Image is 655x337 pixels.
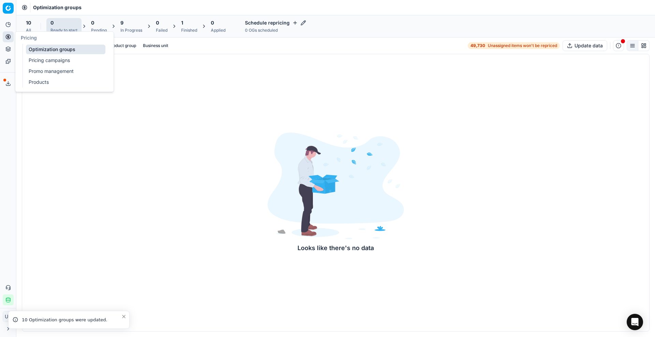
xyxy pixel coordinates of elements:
span: 0 [211,19,214,26]
span: 9 [120,19,123,26]
a: Products [26,77,105,87]
button: Business unit [140,42,171,50]
div: Applied [211,28,225,33]
nav: breadcrumb [33,4,82,11]
div: All [26,28,31,33]
button: Product group [106,42,139,50]
div: 10 Optimization groups were updated. [22,317,121,323]
span: Optimization groups [33,4,82,11]
button: UA [3,311,14,322]
span: Unassigned items won't be repriced [488,43,557,48]
div: Ready to start [50,28,77,33]
strong: 49,730 [470,43,485,48]
div: Looks like there's no data [267,243,404,253]
div: 0 OGs scheduled [245,28,306,33]
button: Update data [563,40,607,51]
span: UA [3,311,13,322]
h4: Schedule repricing [245,19,306,26]
div: In Progress [120,28,142,33]
span: 0 [91,19,94,26]
span: 0 [50,19,54,26]
div: Pending [91,28,107,33]
a: Pricing campaigns [26,56,105,65]
div: Finished [181,28,197,33]
span: 0 [156,19,159,26]
span: 1 [181,19,183,26]
div: Failed [156,28,168,33]
a: Promo management [26,66,105,76]
span: Pricing [21,35,37,41]
div: Open Intercom Messenger [627,314,643,330]
a: 49,730Unassigned items won't be repriced [468,42,560,49]
span: 10 [26,19,31,26]
button: Close toast [120,312,128,321]
a: Optimization groups [26,45,105,54]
